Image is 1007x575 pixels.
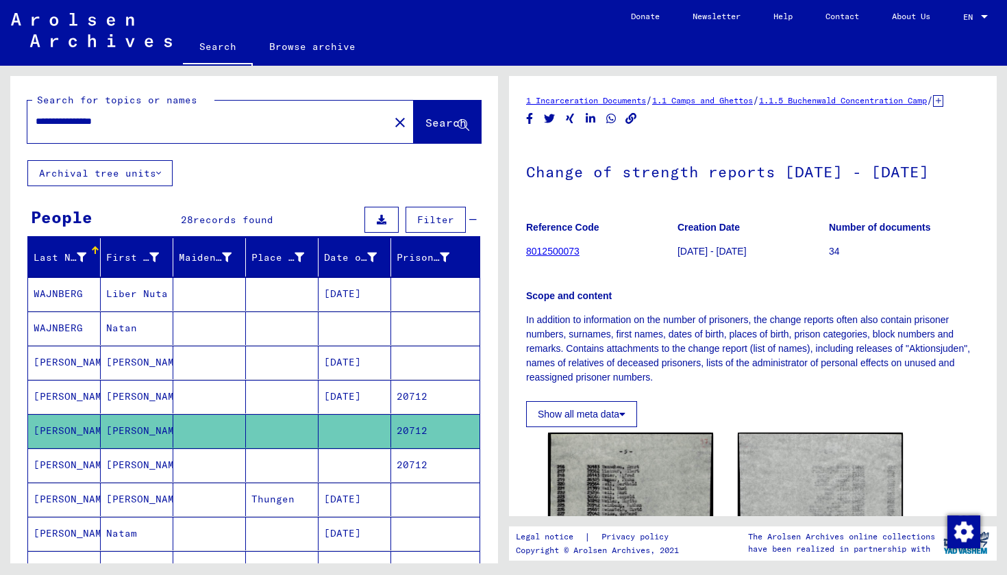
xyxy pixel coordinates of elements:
[101,448,173,482] mat-cell: [PERSON_NAME]
[391,238,480,277] mat-header-cell: Prisoner #
[829,244,980,259] p: 34
[526,222,599,233] b: Reference Code
[391,380,480,413] mat-cell: 20712
[319,517,391,550] mat-cell: [DATE]
[526,140,980,201] h1: Change of strength reports [DATE] - [DATE]
[28,277,101,311] mat-cell: WAJNBERG
[251,251,304,265] div: Place of Birth
[28,517,101,550] mat-cell: [PERSON_NAME]
[106,251,159,265] div: First Name
[28,311,101,345] mat-cell: WAJNBERG
[101,346,173,379] mat-cell: [PERSON_NAME]
[28,448,101,482] mat-cell: [PERSON_NAME]
[101,380,173,413] mat-cell: [PERSON_NAME]
[27,160,173,186] button: Archival tree units
[516,530,685,544] div: |
[251,246,321,268] div: Place of Birth
[183,30,253,66] a: Search
[253,30,372,63] a: Browse archive
[106,246,176,268] div: First Name
[406,207,466,233] button: Filter
[417,214,454,226] span: Filter
[677,244,828,259] p: [DATE] - [DATE]
[397,246,467,268] div: Prisoner #
[386,108,414,136] button: Clear
[324,246,394,268] div: Date of Birth
[34,246,103,268] div: Last Name
[391,448,480,482] mat-cell: 20712
[523,110,537,127] button: Share on Facebook
[543,110,557,127] button: Share on Twitter
[392,114,408,131] mat-icon: close
[28,380,101,413] mat-cell: [PERSON_NAME]
[101,517,173,550] mat-cell: Natam
[526,313,980,385] p: In addition to information on the number of prisoners, the change reports often also contain pris...
[101,414,173,448] mat-cell: [PERSON_NAME]
[28,346,101,379] mat-cell: [PERSON_NAME]
[604,110,619,127] button: Share on WhatsApp
[624,110,638,127] button: Copy link
[677,222,740,233] b: Creation Date
[319,380,391,413] mat-cell: [DATE]
[37,94,197,106] mat-label: Search for topics or names
[646,94,652,106] span: /
[181,214,193,226] span: 28
[759,95,927,105] a: 1.1.5 Buchenwald Concentration Camp
[193,214,273,226] span: records found
[31,205,92,229] div: People
[941,526,992,560] img: yv_logo.png
[947,515,980,548] div: Zustimmung ändern
[927,94,933,106] span: /
[28,414,101,448] mat-cell: [PERSON_NAME]
[319,346,391,379] mat-cell: [DATE]
[748,543,935,555] p: have been realized in partnership with
[319,238,391,277] mat-header-cell: Date of Birth
[584,110,598,127] button: Share on LinkedIn
[425,116,467,129] span: Search
[526,401,637,427] button: Show all meta data
[179,251,232,265] div: Maiden Name
[590,530,685,544] a: Privacy policy
[963,12,973,22] mat-select-trigger: EN
[28,238,101,277] mat-header-cell: Last Name
[563,110,577,127] button: Share on Xing
[391,414,480,448] mat-cell: 20712
[414,101,481,143] button: Search
[516,544,685,557] p: Copyright © Arolsen Archives, 2021
[397,251,449,265] div: Prisoner #
[246,483,319,516] mat-cell: Thungen
[28,483,101,516] mat-cell: [PERSON_NAME]
[526,290,612,301] b: Scope and content
[173,238,246,277] mat-header-cell: Maiden Name
[526,95,646,105] a: 1 Incarceration Documents
[526,246,580,257] a: 8012500073
[34,251,86,265] div: Last Name
[11,13,172,47] img: Arolsen_neg.svg
[947,515,980,548] img: Zustimmung ändern
[652,95,753,105] a: 1.1 Camps and Ghettos
[753,94,759,106] span: /
[748,531,935,543] p: The Arolsen Archives online collections
[829,222,931,233] b: Number of documents
[101,311,173,345] mat-cell: Natan
[319,483,391,516] mat-cell: [DATE]
[101,483,173,516] mat-cell: [PERSON_NAME]
[101,277,173,311] mat-cell: Liber Nuta
[101,238,173,277] mat-header-cell: First Name
[516,530,584,544] a: Legal notice
[319,277,391,311] mat-cell: [DATE]
[179,246,249,268] div: Maiden Name
[324,251,377,265] div: Date of Birth
[246,238,319,277] mat-header-cell: Place of Birth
